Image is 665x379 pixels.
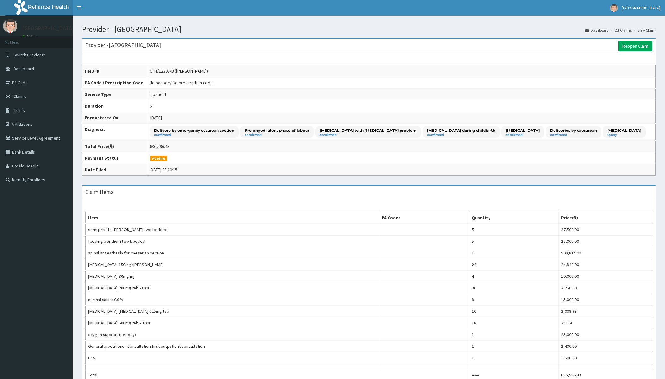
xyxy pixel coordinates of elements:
div: Inpatient [150,91,166,97]
td: 5 [469,236,558,247]
td: oxygen support (per day) [86,329,379,341]
td: 1 [469,341,558,352]
td: 2,008.93 [558,306,652,317]
span: Claims [14,94,26,99]
small: confirmed [154,133,234,137]
span: Pending [150,156,168,161]
td: [MEDICAL_DATA] 200mg tab x1000 [86,282,379,294]
h1: Provider - [GEOGRAPHIC_DATA] [82,25,656,33]
td: 10 [469,306,558,317]
p: [MEDICAL_DATA] during childbirth [427,128,495,133]
p: Delivery by emergency cesarean section [154,128,234,133]
td: 18 [469,317,558,329]
th: Item [86,212,379,224]
th: Price(₦) [558,212,652,224]
th: Duration [82,100,147,112]
td: 25,000.00 [558,236,652,247]
td: [MEDICAL_DATA] 500mg tab x 1000 [86,317,379,329]
th: Total Price(₦) [82,141,147,152]
td: [MEDICAL_DATA] [MEDICAL_DATA] 625mg tab [86,306,379,317]
p: [MEDICAL_DATA] [607,128,641,133]
span: [GEOGRAPHIC_DATA] [622,5,660,11]
small: confirmed [320,133,417,137]
td: 2,250.00 [558,282,652,294]
div: 636,596.43 [150,143,169,149]
th: Payment Status [82,152,147,164]
a: Reopen Claim [618,41,652,51]
small: Query [607,133,641,137]
span: Switch Providers [14,52,46,58]
td: 15,000.00 [558,294,652,306]
td: 8 [469,294,558,306]
p: [MEDICAL_DATA] with [MEDICAL_DATA] problem [320,128,417,133]
td: semi private [PERSON_NAME] two bedded [86,224,379,236]
td: 1 [469,352,558,364]
td: 25,000.00 [558,329,652,341]
td: [MEDICAL_DATA] 30mg inj [86,271,379,282]
img: User Image [3,19,17,33]
a: View Claim [638,27,656,33]
td: 10,000.00 [558,271,652,282]
td: 500,814.00 [558,247,652,259]
td: 4 [469,271,558,282]
td: [MEDICAL_DATA] 150mg/[PERSON_NAME] [86,259,379,271]
p: [MEDICAL_DATA] [506,128,540,133]
td: 1 [469,247,558,259]
h3: Provider - [GEOGRAPHIC_DATA] [85,42,161,48]
td: 27,500.00 [558,224,652,236]
td: 1,500.00 [558,352,652,364]
small: confirmed [245,133,309,137]
td: 24 [469,259,558,271]
div: OHT/12308/B ([PERSON_NAME]) [150,68,208,74]
h3: Claim Items [85,189,114,195]
a: Dashboard [585,27,609,33]
small: confirmed [427,133,495,137]
td: feeding per diem two bedded [86,236,379,247]
td: 30 [469,282,558,294]
td: 24,840.00 [558,259,652,271]
td: spinal anaesthesia for caesarian section [86,247,379,259]
td: 283.50 [558,317,652,329]
img: User Image [610,4,618,12]
small: confirmed [506,133,540,137]
span: [DATE] [150,115,162,120]
small: confirmed [550,133,597,137]
a: Claims [615,27,632,33]
th: PA Code / Prescription Code [82,77,147,89]
td: 5 [469,224,558,236]
a: Online [22,34,37,39]
th: Quantity [469,212,558,224]
th: Diagnosis [82,124,147,141]
div: No pacode / No prescription code [150,79,213,86]
td: PCV [86,352,379,364]
td: 1 [469,329,558,341]
td: normal saline 0.9% [86,294,379,306]
td: 2,400.00 [558,341,652,352]
td: General practitioner Consultation first outpatient consultation [86,341,379,352]
p: [GEOGRAPHIC_DATA] [22,26,74,31]
th: HMO ID [82,65,147,77]
th: Date Filed [82,164,147,176]
th: Service Type [82,89,147,100]
div: 6 [150,103,152,109]
span: Tariffs [14,108,25,113]
span: Dashboard [14,66,34,72]
div: [DATE] 03:20:15 [150,166,177,173]
th: PA Codes [379,212,469,224]
p: Deliveries by caesarean [550,128,597,133]
p: Prolonged latent phase of labour [245,128,309,133]
th: Encountered On [82,112,147,124]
